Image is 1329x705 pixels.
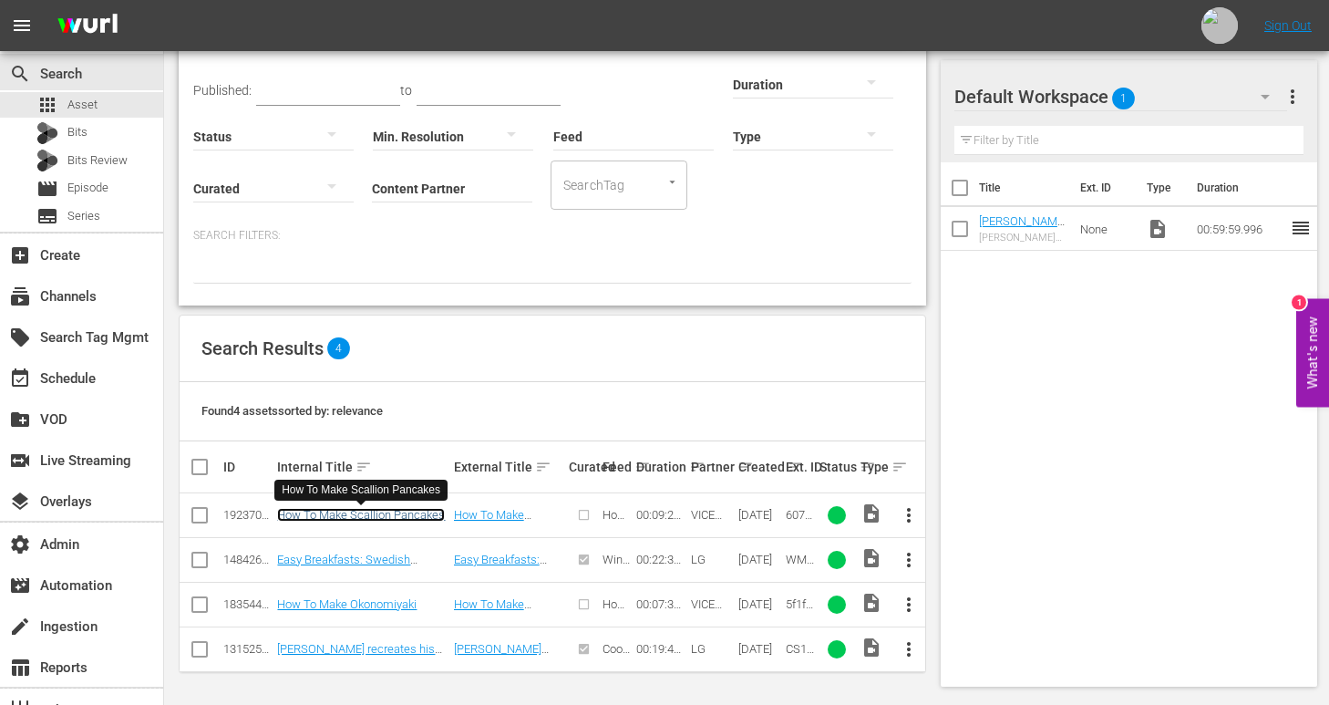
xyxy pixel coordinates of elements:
a: How To Make Scallion Pancakes [454,508,549,535]
div: 00:22:31.210 [636,553,685,566]
div: Ext. ID [786,460,814,474]
span: sort [355,459,372,475]
div: Default Workspace [954,71,1287,122]
span: Search Results [201,337,324,359]
a: [PERSON_NAME] recreates his mom's holiday specialty (bindaetteok 빈대떡) [454,642,560,698]
a: How To Make Scallion Pancakes [277,508,445,522]
button: Open [664,173,681,191]
span: Bits Review [67,151,128,170]
span: 5f1f8845ecc7fc334a1e8923 [786,597,813,679]
a: [PERSON_NAME] recreates his mom's holiday specialty (bindaetteok 빈대떡) [277,642,442,684]
button: Open Feedback Widget [1296,298,1329,407]
span: Admin [9,534,31,555]
div: Internal Title [277,456,448,478]
span: Ingestion [9,616,31,638]
div: 00:07:36.331 [636,597,685,611]
span: CS106 [786,642,814,669]
span: Asset [67,96,98,114]
span: Asset [36,94,58,116]
a: Easy Breakfasts: Swedish "Cloud" Waffles; Sticky Rice Omelette; Pork Floss Pancakes [277,553,438,594]
span: VOD [9,409,31,430]
span: LG [691,553,706,566]
div: 183544705 [223,597,272,611]
span: Found 4 assets sorted by: relevance [201,404,383,418]
th: Duration [1186,162,1295,213]
span: Video [860,547,882,569]
div: 00:09:23.062 [636,508,685,522]
span: WM108 [786,553,814,580]
div: [DATE] [738,642,780,656]
th: Type [1136,162,1186,213]
a: Sign Out [1264,18,1312,33]
span: Video [860,503,882,524]
div: How To Make Scallion Pancakes [282,482,440,498]
span: 6078434fdbbaf0472e642dc8 [786,508,812,590]
div: Bits Review [36,150,58,171]
button: more_vert [887,538,931,582]
span: Cooking School [603,642,631,697]
span: reorder [1290,217,1312,239]
button: more_vert [1282,75,1303,119]
span: VICE DIGITAL PUBLISHING [691,508,733,563]
div: [DATE] [738,508,780,522]
span: 1 [1112,79,1135,118]
div: Partner [691,456,733,478]
td: None [1073,207,1138,251]
span: How To [603,597,626,625]
span: Automation [9,575,31,596]
span: to [400,83,412,98]
div: 131525675 [223,642,272,656]
div: [DATE] [738,597,780,611]
th: Title [979,162,1069,213]
span: Episode [36,178,58,200]
span: Search [9,63,31,85]
div: 00:19:48.896 [636,642,685,656]
span: Bits [67,123,88,141]
div: 192370403 [223,508,272,522]
span: more_vert [898,549,920,571]
div: ID [223,460,272,474]
span: Channels [9,285,31,307]
div: Created [738,456,780,478]
span: Create [9,244,31,266]
span: Overlays [9,491,31,513]
div: Status [819,456,855,478]
span: 4 [327,337,350,359]
span: more_vert [1282,86,1303,108]
span: VICE DIGITAL PUBLISHING [691,597,733,652]
span: How To [603,508,626,535]
span: Episode [67,179,108,197]
a: How To Make Okonomiyaki [277,597,417,611]
td: 00:59:59.996 [1190,207,1290,251]
span: Reports [9,657,31,679]
button: more_vert [887,493,931,537]
span: Video [1147,218,1169,240]
span: Winning Mealtime [603,553,630,607]
th: Ext. ID [1069,162,1136,213]
span: more_vert [898,594,920,616]
span: Schedule [9,368,31,389]
div: Curated [569,460,597,474]
div: [DATE] [738,553,780,566]
div: Type [860,456,882,478]
div: External Title [454,456,563,478]
div: 148426076 [223,553,272,566]
span: Published: [193,83,252,98]
button: more_vert [887,627,931,671]
span: Search Tag Mgmt [9,327,31,348]
div: [PERSON_NAME] Logo 1 hr [979,232,1066,244]
span: Video [860,592,882,614]
a: Easy Breakfasts: Swedish "Cloud" Waffles; Sticky Rice Omelette; Pork Floss Pancakes [454,553,561,621]
span: Series [67,207,100,225]
img: photo.jpg [1201,7,1238,44]
span: sort [535,459,551,475]
div: Duration [636,456,685,478]
img: ans4CAIJ8jUAAAAAAAAAAAAAAAAAAAAAAAAgQb4GAAAAAAAAAAAAAAAAAAAAAAAAJMjXAAAAAAAAAAAAAAAAAAAAAAAAgAT5G... [44,5,131,47]
a: How To Make Okonomiyaki [454,597,531,625]
span: menu [11,15,33,36]
span: Series [36,205,58,227]
a: [PERSON_NAME] Logo 1 hr [979,214,1065,242]
span: LG [691,642,706,656]
div: Feed [603,456,631,478]
span: Video [860,637,882,658]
